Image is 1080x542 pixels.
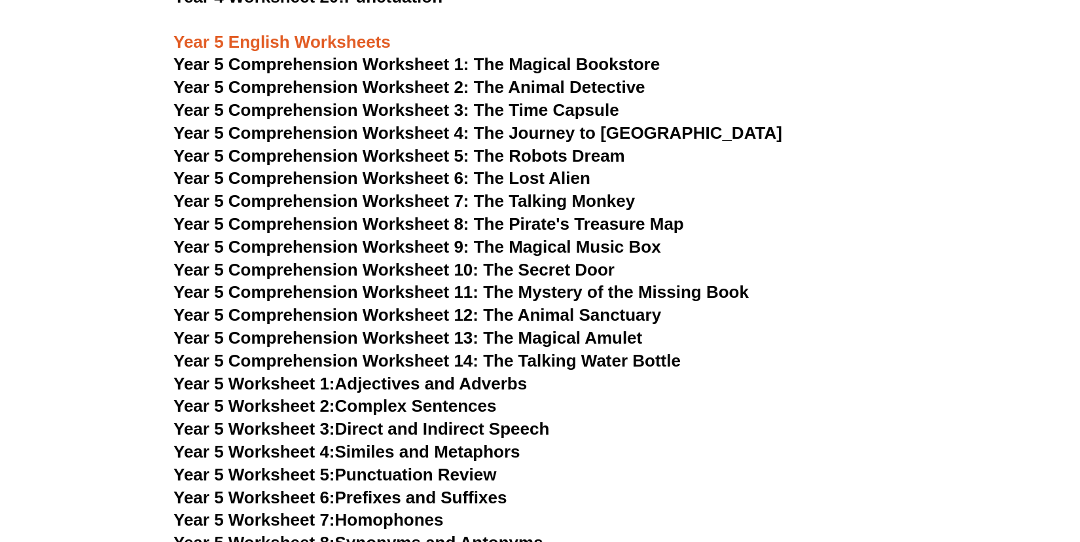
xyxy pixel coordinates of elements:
a: Year 5 Comprehension Worksheet 12: The Animal Sanctuary [173,305,661,325]
span: Year 5 Worksheet 7: [173,510,335,530]
span: Year 5 Worksheet 3: [173,419,335,439]
span: Year 5 Worksheet 4: [173,442,335,461]
span: Year 5 Worksheet 6: [173,488,335,507]
a: Year 5 Worksheet 7:Homophones [173,510,444,530]
a: Year 5 Comprehension Worksheet 5: The Robots Dream [173,146,625,166]
a: Year 5 Comprehension Worksheet 6: The Lost Alien [173,168,590,188]
a: Year 5 Worksheet 4:Similes and Metaphors [173,442,520,461]
a: Year 5 Comprehension Worksheet 14: The Talking Water Bottle [173,351,681,370]
a: Year 5 Comprehension Worksheet 3: The Time Capsule [173,100,619,120]
a: Year 5 Worksheet 2:Complex Sentences [173,396,496,416]
a: Year 5 Comprehension Worksheet 4: The Journey to [GEOGRAPHIC_DATA] [173,123,782,143]
a: Year 5 Worksheet 1:Adjectives and Adverbs [173,374,527,393]
a: Year 5 Comprehension Worksheet 7: The Talking Monkey [173,191,635,211]
a: Year 5 Comprehension Worksheet 9: The Magical Music Box [173,237,661,257]
a: Year 5 Worksheet 3:Direct and Indirect Speech [173,419,549,439]
iframe: Chat Widget [855,394,1080,542]
span: Year 5 Worksheet 1: [173,374,335,393]
h3: Year 5 English Worksheets [173,9,907,54]
a: Year 5 Comprehension Worksheet 11: The Mystery of the Missing Book [173,282,749,302]
a: Year 5 Worksheet 6:Prefixes and Suffixes [173,488,507,507]
a: Year 5 Comprehension Worksheet 8: The Pirate's Treasure Map [173,214,684,234]
a: Year 5 Worksheet 5:Punctuation Review [173,465,496,484]
a: Year 5 Comprehension Worksheet 2: The Animal Detective [173,77,645,97]
span: Year 5 Worksheet 2: [173,396,335,416]
a: Year 5 Comprehension Worksheet 10: The Secret Door [173,260,615,280]
a: Year 5 Comprehension Worksheet 1: The Magical Bookstore [173,54,660,74]
span: Year 5 Worksheet 5: [173,465,335,484]
a: Year 5 Comprehension Worksheet 13: The Magical Amulet [173,328,642,348]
